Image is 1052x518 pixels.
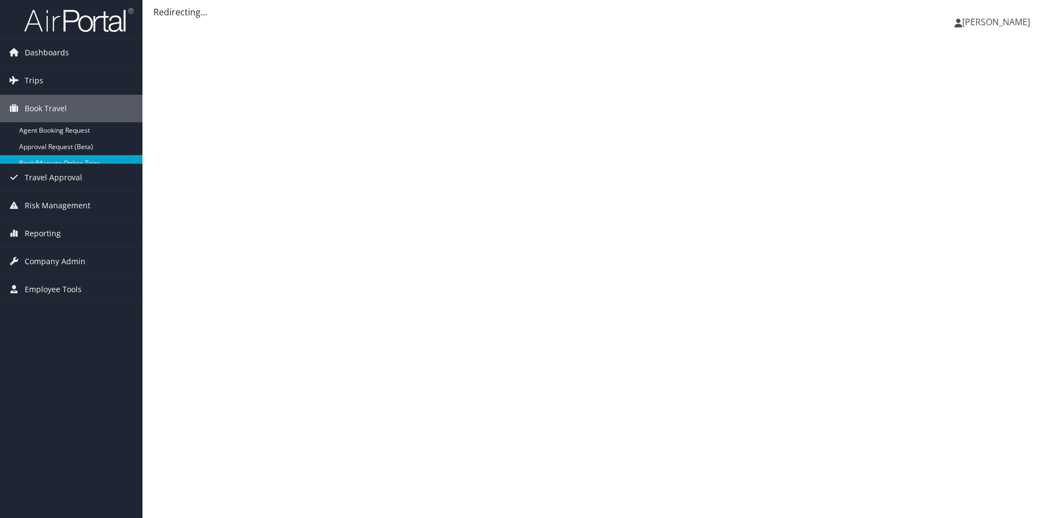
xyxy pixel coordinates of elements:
[153,5,1041,19] div: Redirecting...
[25,220,61,247] span: Reporting
[24,7,134,33] img: airportal-logo.png
[25,67,43,94] span: Trips
[25,276,82,303] span: Employee Tools
[25,164,82,191] span: Travel Approval
[25,39,69,66] span: Dashboards
[962,16,1030,28] span: [PERSON_NAME]
[25,248,85,275] span: Company Admin
[25,192,90,219] span: Risk Management
[25,95,67,122] span: Book Travel
[954,5,1041,38] a: [PERSON_NAME]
